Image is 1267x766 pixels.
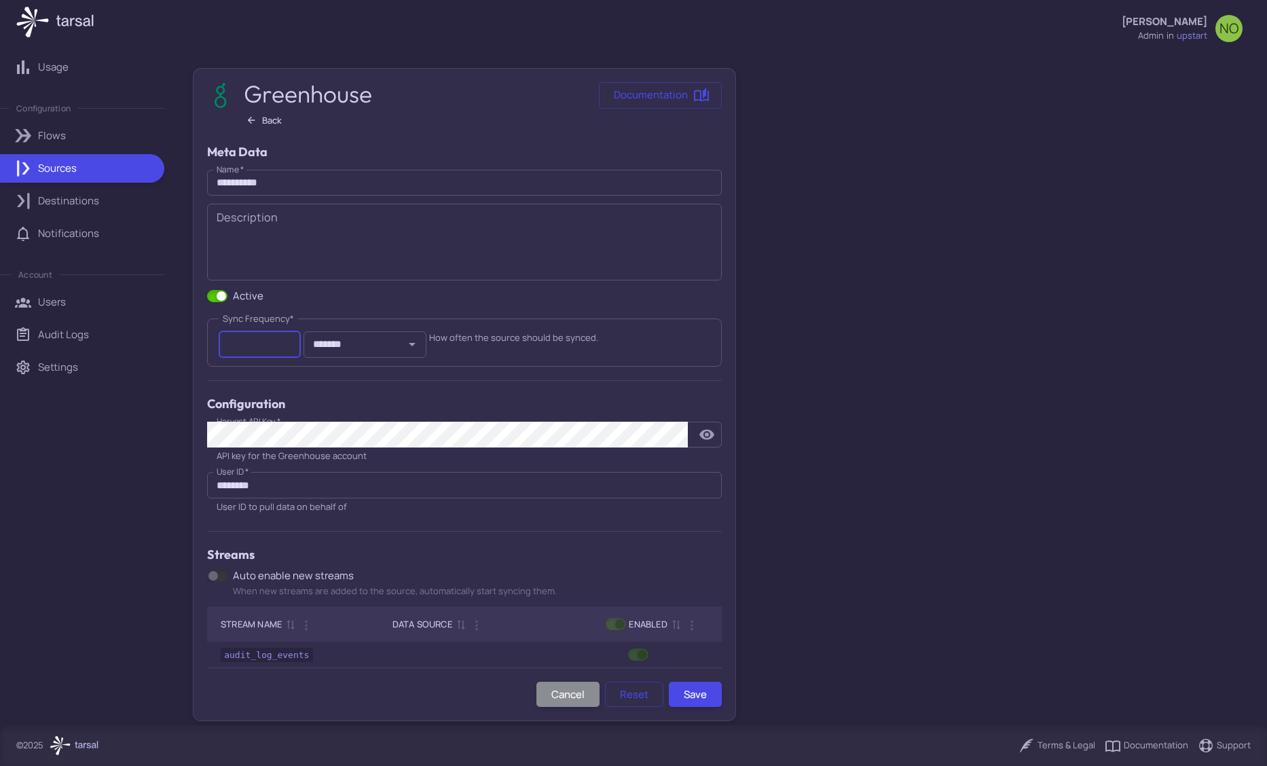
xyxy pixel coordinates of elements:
button: Back [241,111,288,129]
span: in [1167,29,1174,43]
img: Greenhouse [208,83,234,109]
p: Usage [38,60,69,75]
div: Data Source [392,616,452,632]
label: Name [217,164,244,176]
button: Cancel [536,682,600,707]
button: Column Actions [295,615,317,636]
button: toggle password visibility [693,421,720,448]
div: Auto enable new streams [233,568,557,598]
div: User ID to pull data on behalf of [217,501,712,512]
div: admin [1138,29,1164,43]
span: Sort by Data Source ascending [452,618,469,630]
button: Column Actions [466,615,488,636]
a: audit_log_events [221,648,313,661]
span: ENABLED [629,616,667,632]
button: Open [403,335,422,354]
a: Support [1198,737,1251,754]
button: Save [669,682,722,707]
p: Flows [38,128,66,143]
a: Terms & Legal [1018,737,1095,754]
p: Audit Logs [38,327,89,342]
span: NO [1219,22,1238,35]
div: How often the source should be synced. [429,333,598,355]
h2: Greenhouse [244,79,375,108]
p: [PERSON_NAME] [1122,14,1207,29]
a: Documentation [1105,737,1188,754]
span: Sort by Stream Name ascending [282,618,298,630]
p: Account [18,269,52,280]
span: When new streams are added to the source, automatically start syncing them. [233,585,557,597]
legend: Sync Frequency * [219,312,298,326]
h5: Configuration [207,395,722,414]
p: Destinations [38,194,99,208]
div: enabled [606,616,667,632]
span: upstart [1177,29,1207,43]
p: Settings [38,360,78,375]
label: Active [207,289,263,304]
div: Stream Name [221,616,282,632]
p: Users [38,295,66,310]
p: Sources [38,161,77,176]
p: Notifications [38,226,99,241]
span: Sort by enabled descending [667,618,684,630]
div: API key for the Greenhouse account [217,450,712,461]
label: User ID [217,466,249,478]
button: Reset [605,682,663,707]
button: [PERSON_NAME]admininupstartNO [1114,10,1251,48]
p: © 2025 [16,739,43,752]
a: Documentation [599,82,722,109]
h5: Streams [207,545,722,564]
p: Configuration [16,103,71,114]
h5: Meta Data [207,143,722,162]
label: Harvest API Key [217,416,281,428]
button: Column Actions [681,615,703,636]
